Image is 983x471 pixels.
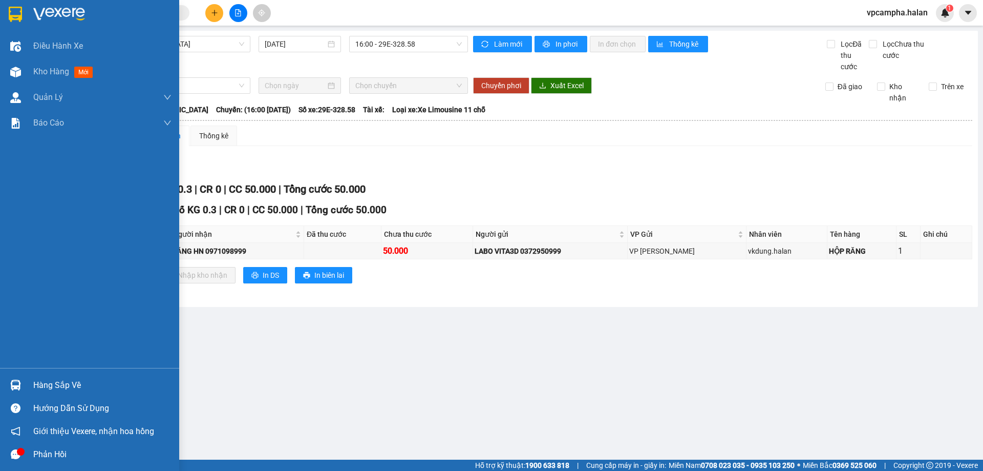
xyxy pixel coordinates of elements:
[10,92,21,103] img: warehouse-icon
[797,463,800,467] span: ⚪️
[879,38,931,61] span: Lọc Chưa thu cước
[926,462,933,469] span: copyright
[550,80,584,91] span: Xuất Excel
[33,91,63,104] span: Quản Lý
[10,118,21,129] img: solution-icon
[279,183,281,195] span: |
[33,67,69,76] span: Kho hàng
[473,77,529,94] button: Chuyển phơi
[885,81,921,104] span: Kho nhận
[11,403,20,413] span: question-circle
[555,38,579,50] span: In phơi
[669,38,700,50] span: Thống kê
[859,6,936,19] span: vpcampha.halan
[304,226,381,243] th: Đã thu cước
[211,9,218,16] span: plus
[656,40,665,49] span: bar-chart
[884,460,886,471] span: |
[475,245,626,257] div: LABO VITA3D 0372950999
[959,4,977,22] button: caret-down
[33,447,172,462] div: Phản hồi
[258,9,265,16] span: aim
[355,36,462,52] span: 16:00 - 29E-328.58
[33,39,83,52] span: Điều hành xe
[383,244,471,257] div: 50.000
[837,38,868,72] span: Lọc Đã thu cước
[224,204,245,216] span: CR 0
[543,40,551,49] span: printer
[33,401,172,416] div: Hướng dẫn sử dụng
[200,183,221,195] span: CR 0
[746,226,827,243] th: Nhân viên
[539,82,546,90] span: download
[803,460,877,471] span: Miền Bắc
[669,460,795,471] span: Miền Nam
[216,104,291,115] span: Chuyến: (16:00 [DATE])
[263,270,279,281] span: In DS
[158,267,236,283] button: downloadNhập kho nhận
[946,5,953,12] sup: 1
[243,267,287,283] button: printerIn DS
[827,226,897,243] th: Tên hàng
[195,183,197,195] span: |
[10,67,21,77] img: warehouse-icon
[9,7,22,22] img: logo-vxr
[586,460,666,471] span: Cung cấp máy in - giấy in:
[298,104,355,115] span: Số xe: 29E-328.58
[229,183,276,195] span: CC 50.000
[265,80,326,91] input: Chọn ngày
[701,461,795,469] strong: 0708 023 035 - 0935 103 250
[832,461,877,469] strong: 0369 525 060
[896,226,920,243] th: SL
[33,116,64,129] span: Báo cáo
[163,93,172,101] span: down
[829,245,895,257] div: HỘP RĂNG
[590,36,646,52] button: In đơn chọn
[10,41,21,52] img: warehouse-icon
[205,4,223,22] button: plus
[252,204,298,216] span: CC 50.000
[295,267,352,283] button: printerIn biên lai
[314,270,344,281] span: In biên lai
[964,8,973,17] span: caret-down
[748,245,825,257] div: vkdung.halan
[629,245,744,257] div: VP [PERSON_NAME]
[306,204,387,216] span: Tổng cước 50.000
[628,243,746,259] td: VP Võ Chí Công
[303,272,310,280] span: printer
[577,460,579,471] span: |
[473,36,532,52] button: syncLàm mới
[301,204,303,216] span: |
[10,380,21,391] img: warehouse-icon
[392,104,485,115] span: Loại xe: Xe Limousine 11 chỗ
[355,78,462,93] span: Chọn chuyến
[494,38,524,50] span: Làm mới
[173,204,217,216] span: Số KG 0.3
[898,244,918,257] div: 1
[284,183,366,195] span: Tổng cước 50.000
[381,226,473,243] th: Chưa thu cước
[834,81,866,92] span: Đã giao
[172,245,302,257] div: RĂNG HN 0971098999
[630,229,736,240] span: VP Gửi
[265,38,326,50] input: 15/09/2025
[74,67,93,78] span: mới
[163,119,172,127] span: down
[535,36,587,52] button: printerIn phơi
[199,130,228,141] div: Thống kê
[229,4,247,22] button: file-add
[531,77,592,94] button: downloadXuất Excel
[219,204,222,216] span: |
[247,204,250,216] span: |
[363,104,384,115] span: Tài xế:
[173,229,293,240] span: Người nhận
[33,378,172,393] div: Hàng sắp về
[234,9,242,16] span: file-add
[648,36,708,52] button: bar-chartThống kê
[937,81,968,92] span: Trên xe
[251,272,259,280] span: printer
[253,4,271,22] button: aim
[941,8,950,17] img: icon-new-feature
[948,5,951,12] span: 1
[33,425,154,438] span: Giới thiệu Vexere, nhận hoa hồng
